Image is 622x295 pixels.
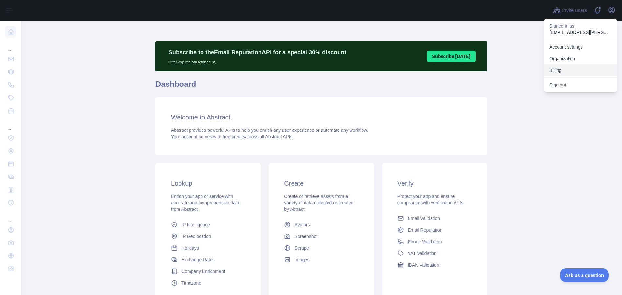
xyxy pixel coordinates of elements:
[155,79,487,95] h1: Dashboard
[5,118,16,131] div: ...
[549,23,612,29] p: Signed in as
[397,179,472,188] h3: Verify
[549,29,612,36] p: [EMAIL_ADDRESS][PERSON_NAME][DOMAIN_NAME]
[562,7,587,14] span: Invite users
[171,179,245,188] h3: Lookup
[544,53,617,64] a: Organization
[560,268,609,282] iframe: Toggle Customer Support
[544,79,617,91] button: Sign out
[5,210,16,223] div: ...
[552,5,588,16] button: Invite users
[294,245,309,251] span: Scrape
[408,238,442,245] span: Phone Validation
[282,254,361,266] a: Images
[181,280,201,286] span: Timezone
[5,39,16,52] div: ...
[282,219,361,231] a: Avatars
[181,221,210,228] span: IP Intelligence
[395,236,474,247] a: Phone Validation
[168,57,346,65] p: Offer expires on October 1st.
[171,134,294,139] span: Your account comes with across all Abstract APIs.
[395,247,474,259] a: VAT Validation
[168,48,346,57] p: Subscribe to the Email Reputation API for a special 30 % discount
[395,224,474,236] a: Email Reputation
[282,242,361,254] a: Scrape
[397,194,463,205] span: Protect your app and ensure compliance with verification APIs
[171,113,472,122] h3: Welcome to Abstract.
[395,259,474,271] a: IBAN Validation
[408,262,439,268] span: IBAN Validation
[294,221,310,228] span: Avatars
[168,254,248,266] a: Exchange Rates
[294,233,317,240] span: Screenshot
[171,194,239,212] span: Enrich your app or service with accurate and comprehensive data from Abstract
[544,41,617,53] a: Account settings
[284,179,358,188] h3: Create
[284,194,353,212] span: Create or retrieve assets from a variety of data collected or created by Abtract
[408,250,437,256] span: VAT Validation
[181,233,211,240] span: IP Geolocation
[408,215,440,221] span: Email Validation
[294,256,309,263] span: Images
[395,212,474,224] a: Email Validation
[168,242,248,254] a: Holidays
[282,231,361,242] a: Screenshot
[223,134,245,139] span: free credits
[544,64,617,76] button: Billing
[181,256,215,263] span: Exchange Rates
[168,277,248,289] a: Timezone
[427,51,476,62] button: Subscribe [DATE]
[181,245,199,251] span: Holidays
[171,128,368,133] span: Abstract provides powerful APIs to help you enrich any user experience or automate any workflow.
[168,266,248,277] a: Company Enrichment
[408,227,443,233] span: Email Reputation
[168,219,248,231] a: IP Intelligence
[168,231,248,242] a: IP Geolocation
[181,268,225,275] span: Company Enrichment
